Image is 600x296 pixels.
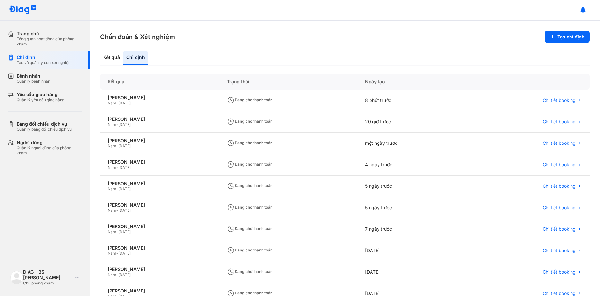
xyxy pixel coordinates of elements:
[17,79,50,84] div: Quản lý bệnh nhân
[17,97,64,103] div: Quản lý yêu cầu giao hàng
[118,144,131,148] span: [DATE]
[227,226,272,231] span: Đang chờ thanh toán
[118,229,131,234] span: [DATE]
[23,269,73,281] div: DIAG - BS [PERSON_NAME]
[116,251,118,256] span: -
[219,74,357,90] div: Trạng thái
[543,248,576,253] span: Chi tiết booking
[357,111,466,133] div: 20 giờ trước
[116,272,118,277] span: -
[227,291,272,295] span: Đang chờ thanh toán
[227,269,272,274] span: Đang chờ thanh toán
[116,186,118,191] span: -
[108,288,212,294] div: [PERSON_NAME]
[543,97,576,103] span: Chi tiết booking
[108,138,212,144] div: [PERSON_NAME]
[543,226,576,232] span: Chi tiết booking
[357,74,466,90] div: Ngày tạo
[118,272,131,277] span: [DATE]
[116,165,118,170] span: -
[17,60,72,65] div: Tạo và quản lý đơn xét nghiệm
[17,73,50,79] div: Bệnh nhân
[108,251,116,256] span: Nam
[357,261,466,283] div: [DATE]
[17,121,72,127] div: Bảng đối chiếu dịch vụ
[17,92,64,97] div: Yêu cầu giao hàng
[116,229,118,234] span: -
[23,281,73,286] div: Chủ phòng khám
[118,165,131,170] span: [DATE]
[108,116,212,122] div: [PERSON_NAME]
[543,269,576,275] span: Chi tiết booking
[543,162,576,168] span: Chi tiết booking
[543,140,576,146] span: Chi tiết booking
[227,119,272,124] span: Đang chờ thanh toán
[108,245,212,251] div: [PERSON_NAME]
[17,37,82,47] div: Tổng quan hoạt động của phòng khám
[118,101,131,105] span: [DATE]
[17,54,72,60] div: Chỉ định
[118,208,131,213] span: [DATE]
[116,122,118,127] span: -
[543,119,576,125] span: Chi tiết booking
[123,51,148,65] div: Chỉ định
[543,205,576,210] span: Chi tiết booking
[357,218,466,240] div: 7 ngày trước
[108,229,116,234] span: Nam
[227,248,272,252] span: Đang chờ thanh toán
[227,183,272,188] span: Đang chờ thanh toán
[227,205,272,210] span: Đang chờ thanh toán
[357,154,466,176] div: 4 ngày trước
[357,176,466,197] div: 5 ngày trước
[108,101,116,105] span: Nam
[100,51,123,65] div: Kết quả
[108,267,212,272] div: [PERSON_NAME]
[100,32,175,41] h3: Chẩn đoán & Xét nghiệm
[17,31,82,37] div: Trang chủ
[357,197,466,218] div: 5 ngày trước
[9,5,37,15] img: logo
[227,162,272,167] span: Đang chờ thanh toán
[116,208,118,213] span: -
[108,208,116,213] span: Nam
[108,202,212,208] div: [PERSON_NAME]
[116,144,118,148] span: -
[108,95,212,101] div: [PERSON_NAME]
[357,133,466,154] div: một ngày trước
[545,31,590,43] button: Tạo chỉ định
[17,145,82,156] div: Quản lý người dùng của phòng khám
[357,240,466,261] div: [DATE]
[227,140,272,145] span: Đang chờ thanh toán
[543,183,576,189] span: Chi tiết booking
[357,90,466,111] div: 8 phút trước
[108,272,116,277] span: Nam
[108,186,116,191] span: Nam
[118,251,131,256] span: [DATE]
[17,127,72,132] div: Quản lý bảng đối chiếu dịch vụ
[108,144,116,148] span: Nam
[100,74,219,90] div: Kết quả
[108,122,116,127] span: Nam
[108,181,212,186] div: [PERSON_NAME]
[108,224,212,229] div: [PERSON_NAME]
[227,97,272,102] span: Đang chờ thanh toán
[17,140,82,145] div: Người dùng
[10,271,23,284] img: logo
[108,159,212,165] div: [PERSON_NAME]
[116,101,118,105] span: -
[118,122,131,127] span: [DATE]
[118,186,131,191] span: [DATE]
[108,165,116,170] span: Nam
